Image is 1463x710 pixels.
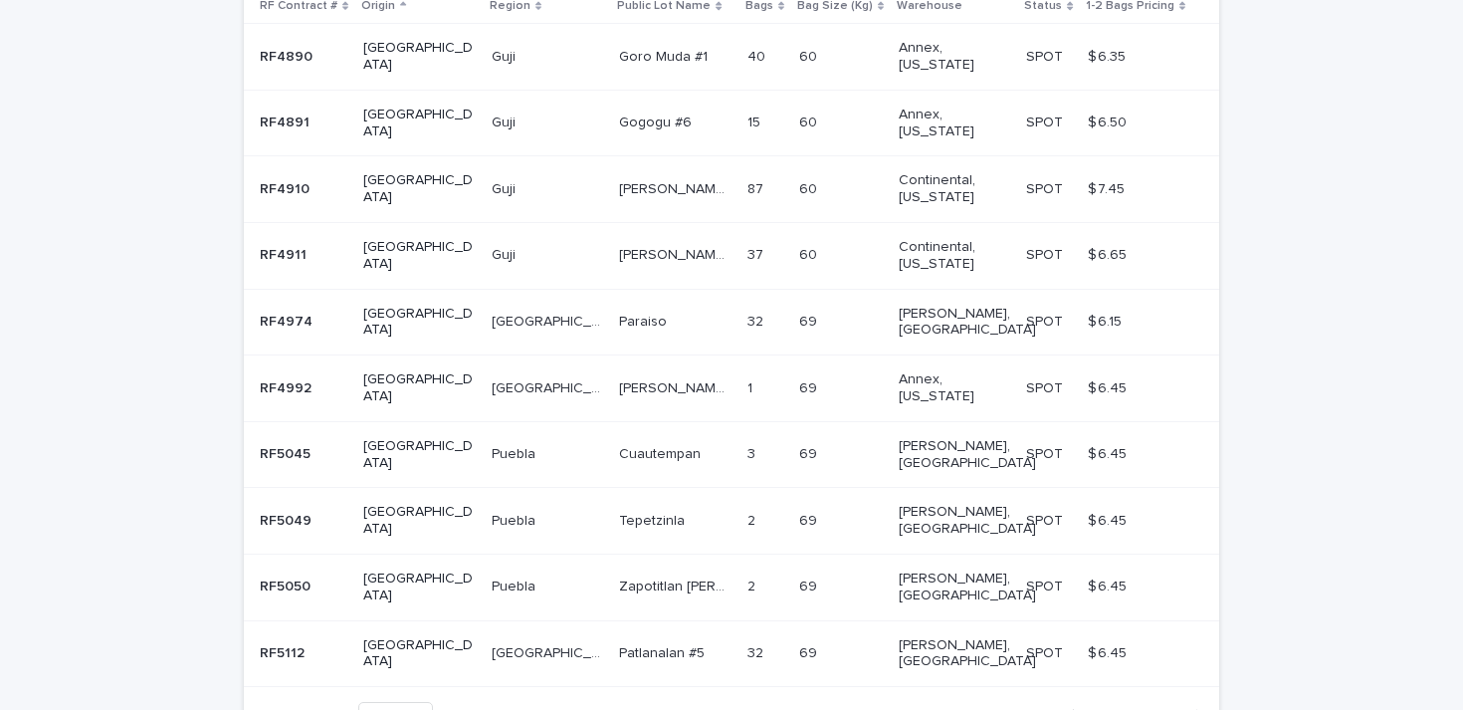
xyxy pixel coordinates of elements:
p: [GEOGRAPHIC_DATA] [492,641,606,662]
p: RF4911 [260,243,311,264]
p: Puebla [492,442,539,463]
p: 60 [799,243,821,264]
p: $ 6.45 [1088,575,1131,595]
p: Guji [492,45,520,66]
p: Uraga Harsu Haro lot #3 Natural [619,243,733,264]
p: [GEOGRAPHIC_DATA] [492,376,606,397]
p: Cuautempan [619,442,705,463]
tr: RF4974RF4974 [GEOGRAPHIC_DATA][GEOGRAPHIC_DATA][GEOGRAPHIC_DATA] ParaisoParaiso 3232 6969 [PERSON... [244,289,1219,355]
p: 40 [747,45,769,66]
p: $ 6.45 [1088,641,1131,662]
p: Tepetzinla [619,509,689,530]
p: 69 [799,641,821,662]
p: Puebla [492,575,539,595]
p: $ 6.15 [1088,310,1126,331]
p: RF4992 [260,376,315,397]
p: 60 [799,111,821,131]
p: Goro Muda #1 [619,45,712,66]
p: 69 [799,376,821,397]
p: Patlanalan #5 [619,641,709,662]
p: 2 [747,575,759,595]
p: [GEOGRAPHIC_DATA] [363,504,474,538]
p: SPOT [1026,310,1067,331]
p: $ 6.45 [1088,509,1131,530]
p: 69 [799,575,821,595]
p: RF4910 [260,177,313,198]
tr: RF4992RF4992 [GEOGRAPHIC_DATA][GEOGRAPHIC_DATA][GEOGRAPHIC_DATA] [PERSON_NAME] [PERSON_NAME][PERS... [244,355,1219,422]
p: RF5049 [260,509,315,530]
p: $ 6.65 [1088,243,1131,264]
p: RF5112 [260,641,309,662]
p: Zapotitlan de Mendez [619,575,733,595]
p: 87 [747,177,767,198]
p: RF4890 [260,45,316,66]
tr: RF4890RF4890 [GEOGRAPHIC_DATA]GujiGuji Goro Muda #1Goro Muda #1 4040 6060 Annex, [US_STATE] SPOTS... [244,24,1219,91]
p: [GEOGRAPHIC_DATA] [363,438,474,472]
p: SPOT [1026,243,1067,264]
p: 2 [747,509,759,530]
tr: RF4910RF4910 [GEOGRAPHIC_DATA]GujiGuji [PERSON_NAME] Muda lot #1 Natural[PERSON_NAME] Muda lot #1... [244,156,1219,223]
p: SPOT [1026,45,1067,66]
p: RF4891 [260,111,313,131]
p: SPOT [1026,376,1067,397]
p: [GEOGRAPHIC_DATA] [492,310,606,331]
p: $ 6.50 [1088,111,1131,131]
p: $ 6.45 [1088,376,1131,397]
tr: RF4911RF4911 [GEOGRAPHIC_DATA]GujiGuji [PERSON_NAME] Harsu [PERSON_NAME] lot #3 Natural[PERSON_NA... [244,222,1219,289]
p: 37 [747,243,767,264]
p: Guji [492,177,520,198]
p: RF5050 [260,575,314,595]
p: [GEOGRAPHIC_DATA] [363,371,474,405]
p: [GEOGRAPHIC_DATA] [363,107,474,140]
p: Jose Juarez Alonso [619,376,733,397]
p: [GEOGRAPHIC_DATA] [363,306,474,340]
tr: RF5050RF5050 [GEOGRAPHIC_DATA]PueblaPuebla Zapotitlan [PERSON_NAME]Zapotitlan [PERSON_NAME] 22 69... [244,554,1219,620]
p: [GEOGRAPHIC_DATA] [363,571,474,604]
p: 32 [747,641,767,662]
p: RF4974 [260,310,316,331]
p: 1 [747,376,756,397]
p: SPOT [1026,111,1067,131]
p: [GEOGRAPHIC_DATA] [363,172,474,206]
tr: RF5049RF5049 [GEOGRAPHIC_DATA]PueblaPuebla TepetzinlaTepetzinla 22 6969 [PERSON_NAME], [GEOGRAPHI... [244,488,1219,555]
p: 69 [799,310,821,331]
p: 32 [747,310,767,331]
p: 69 [799,509,821,530]
p: 3 [747,442,759,463]
p: Gogogu #6 [619,111,696,131]
p: SPOT [1026,442,1067,463]
p: SPOT [1026,641,1067,662]
p: RF5045 [260,442,314,463]
p: SPOT [1026,177,1067,198]
p: 60 [799,45,821,66]
p: Guji [492,243,520,264]
p: [GEOGRAPHIC_DATA] [363,239,474,273]
p: Uraga Goro Muda lot #1 Natural [619,177,733,198]
p: Guji [492,111,520,131]
p: $ 6.35 [1088,45,1130,66]
p: $ 7.45 [1088,177,1129,198]
p: [GEOGRAPHIC_DATA] [363,40,474,74]
tr: RF5112RF5112 [GEOGRAPHIC_DATA][GEOGRAPHIC_DATA][GEOGRAPHIC_DATA] Patlanalan #5Patlanalan #5 3232 ... [244,620,1219,687]
p: 69 [799,442,821,463]
p: Paraiso [619,310,671,331]
p: 15 [747,111,764,131]
tr: RF5045RF5045 [GEOGRAPHIC_DATA]PueblaPuebla CuautempanCuautempan 33 6969 [PERSON_NAME], [GEOGRAPHI... [244,421,1219,488]
p: 60 [799,177,821,198]
p: SPOT [1026,575,1067,595]
p: SPOT [1026,509,1067,530]
tr: RF4891RF4891 [GEOGRAPHIC_DATA]GujiGuji Gogogu #6Gogogu #6 1515 6060 Annex, [US_STATE] SPOTSPOT $ ... [244,90,1219,156]
p: $ 6.45 [1088,442,1131,463]
p: [GEOGRAPHIC_DATA] [363,637,474,671]
p: Puebla [492,509,539,530]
